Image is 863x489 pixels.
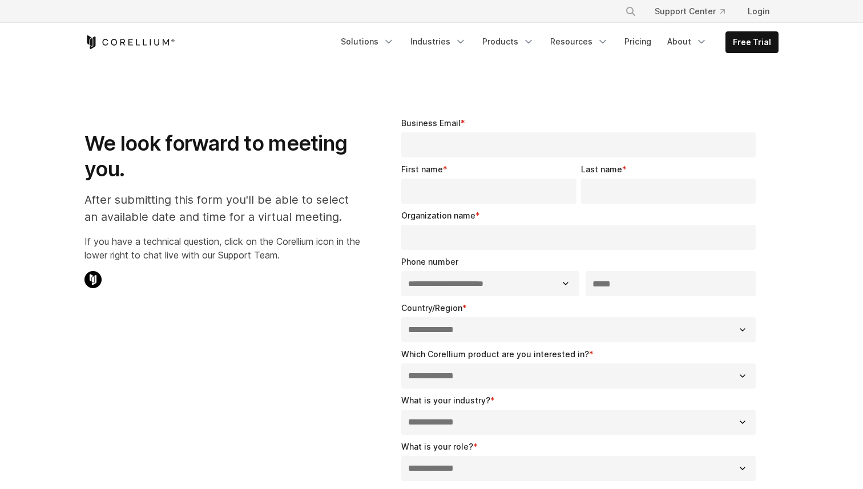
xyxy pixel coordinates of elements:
[581,164,622,174] span: Last name
[84,271,102,288] img: Corellium Chat Icon
[401,211,475,220] span: Organization name
[404,31,473,52] a: Industries
[660,31,714,52] a: About
[401,395,490,405] span: What is your industry?
[401,118,461,128] span: Business Email
[334,31,401,52] a: Solutions
[401,303,462,313] span: Country/Region
[646,1,734,22] a: Support Center
[401,442,473,451] span: What is your role?
[84,35,175,49] a: Corellium Home
[84,235,360,262] p: If you have a technical question, click on the Corellium icon in the lower right to chat live wit...
[84,191,360,225] p: After submitting this form you'll be able to select an available date and time for a virtual meet...
[726,32,778,52] a: Free Trial
[739,1,779,22] a: Login
[334,31,779,53] div: Navigation Menu
[401,164,443,174] span: First name
[475,31,541,52] a: Products
[401,349,589,359] span: Which Corellium product are you interested in?
[401,257,458,266] span: Phone number
[543,31,615,52] a: Resources
[620,1,641,22] button: Search
[618,31,658,52] a: Pricing
[84,131,360,182] h1: We look forward to meeting you.
[611,1,779,22] div: Navigation Menu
